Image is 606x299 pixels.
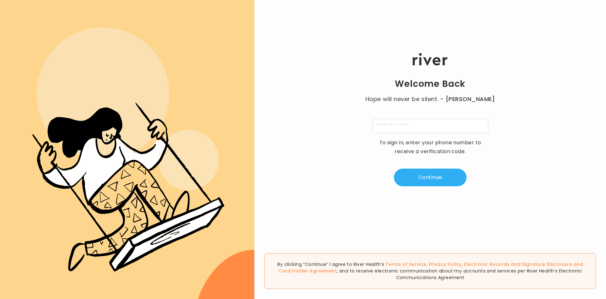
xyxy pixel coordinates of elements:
[395,78,466,90] h1: Welcome Back
[337,268,582,281] span: , and to receive electronic communication about my accounts and services per River Health’s Elect...
[278,268,337,274] a: Card Holder Agreement
[264,253,596,289] div: By clicking “Continue” I agree to River Health’s
[440,95,495,104] span: - [PERSON_NAME]
[278,261,583,274] span: , , and
[386,261,426,267] a: Terms of Service
[464,261,572,267] a: Electronic Records and Signature Disclosure
[359,95,501,104] p: Hope will never be silent.
[394,169,466,186] button: Continue
[429,261,462,267] a: Privacy Policy
[375,138,485,156] p: To sign in, enter your phone number to receive a verification code.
